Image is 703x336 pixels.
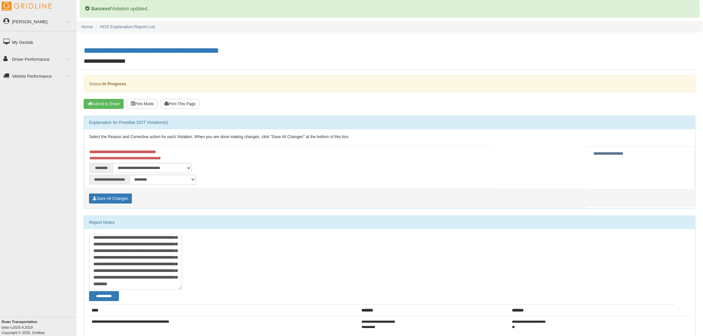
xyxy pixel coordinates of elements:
div: Explanation for Possible DOT Violation(s) [84,116,695,129]
button: Submit To Driver [84,99,124,109]
a: Home [81,24,93,29]
button: Print Mode [127,99,157,109]
b: Ruan Transportation [2,320,38,324]
button: Print This Page [161,99,199,109]
a: HOS Explanation Report List [100,24,155,29]
img: Gridline [2,2,51,11]
i: beta v.2025.4.2019 [2,325,33,329]
div: Report Notes [84,216,695,229]
button: Save [89,194,132,204]
button: Change Filter Options [89,291,119,301]
div: Status: [84,75,696,92]
strong: In Progress [102,81,126,86]
div: Copyright © 2025, Gridline [2,319,76,335]
div: Select the Reason and Corrective action for each Violation. When you are done making changes, cli... [84,129,695,145]
b: Success! [91,6,111,11]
